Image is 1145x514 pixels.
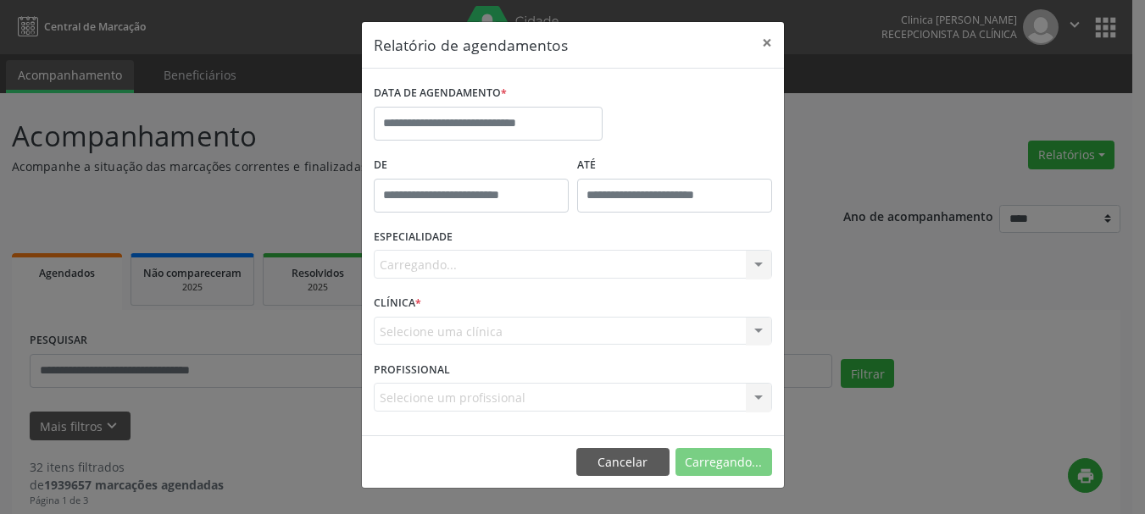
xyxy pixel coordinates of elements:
button: Close [750,22,784,64]
label: PROFISSIONAL [374,356,450,383]
label: ESPECIALIDADE [374,224,453,251]
button: Cancelar [576,448,670,477]
label: CLÍNICA [374,290,421,317]
label: ATÉ [577,152,772,179]
label: De [374,152,569,179]
button: Carregando... [675,448,772,477]
h5: Relatório de agendamentos [374,34,568,56]
label: DATA DE AGENDAMENTO [374,80,507,107]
